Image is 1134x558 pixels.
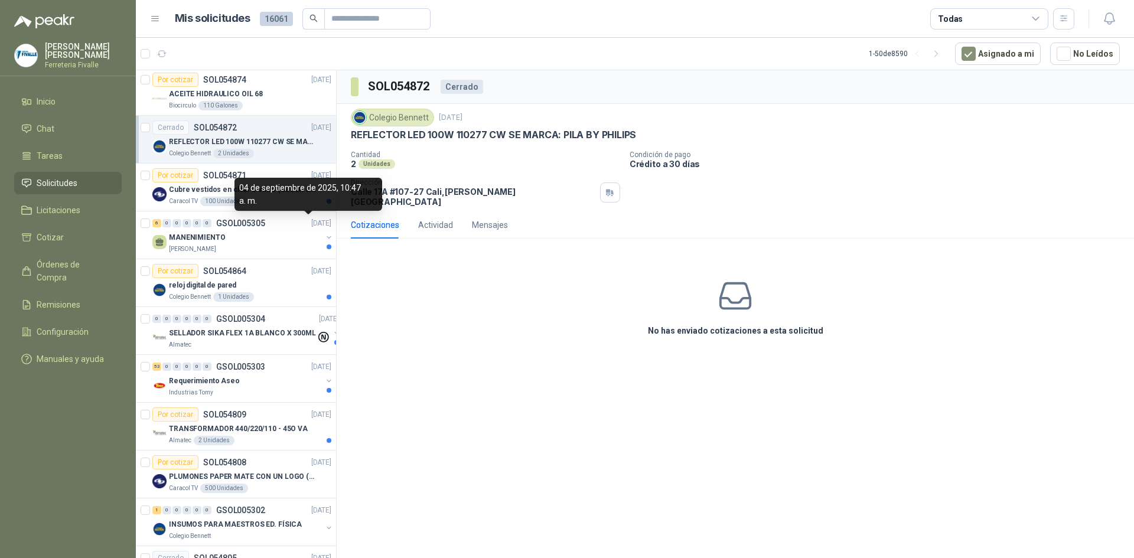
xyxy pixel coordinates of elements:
[869,44,946,63] div: 1 - 50 de 8590
[198,101,243,110] div: 110 Galones
[311,170,331,181] p: [DATE]
[136,164,336,211] a: Por cotizarSOL054871[DATE] Company LogoCubre vestidos en clear o vinilo (SEGUN ESPECIFICACIONES D...
[14,145,122,167] a: Tareas
[37,231,64,244] span: Cotizar
[203,267,246,275] p: SOL054864
[194,123,237,132] p: SOL054872
[630,159,1129,169] p: Crédito a 30 días
[311,361,331,373] p: [DATE]
[152,506,161,514] div: 1
[152,216,334,254] a: 6 0 0 0 0 0 GSOL005305[DATE] MANENIMIENTO[PERSON_NAME]
[162,219,171,227] div: 0
[351,109,434,126] div: Colegio Bennett
[169,471,316,482] p: PLUMONES PAPER MATE CON UN LOGO (SEGUN REF.ADJUNTA)
[152,378,167,393] img: Company Logo
[311,266,331,277] p: [DATE]
[938,12,963,25] div: Todas
[203,458,246,466] p: SOL054808
[213,149,254,158] div: 2 Unidades
[203,363,211,371] div: 0
[630,151,1129,159] p: Condición de pago
[169,388,213,397] p: Industrias Tomy
[45,61,122,68] p: Ferreteria Fivalle
[152,92,167,106] img: Company Logo
[152,360,334,397] a: 53 0 0 0 0 0 GSOL005303[DATE] Company LogoRequerimiento AseoIndustrias Tomy
[37,204,80,217] span: Licitaciones
[14,293,122,316] a: Remisiones
[216,315,265,323] p: GSOL005304
[441,80,483,94] div: Cerrado
[169,436,191,445] p: Almatec
[14,118,122,140] a: Chat
[152,474,167,488] img: Company Logo
[152,522,167,536] img: Company Logo
[172,506,181,514] div: 0
[351,151,620,159] p: Cantidad
[169,292,211,302] p: Colegio Bennett
[37,298,80,311] span: Remisiones
[152,139,167,154] img: Company Logo
[648,324,823,337] h3: No has enviado cotizaciones a esta solicitud
[203,315,211,323] div: 0
[175,10,250,27] h1: Mis solicitudes
[216,506,265,514] p: GSOL005302
[351,178,595,187] p: Dirección
[200,484,248,493] div: 500 Unidades
[14,226,122,249] a: Cotizar
[37,258,110,284] span: Órdenes de Compra
[351,218,399,231] div: Cotizaciones
[169,340,191,350] p: Almatec
[472,218,508,231] div: Mensajes
[183,315,191,323] div: 0
[169,531,211,541] p: Colegio Bennett
[152,219,161,227] div: 6
[14,172,122,194] a: Solicitudes
[203,219,211,227] div: 0
[439,112,462,123] p: [DATE]
[136,68,336,116] a: Por cotizarSOL054874[DATE] Company LogoACEITE HIDRAULICO OIL 68Biocirculo110 Galones
[169,376,240,387] p: Requerimiento Aseo
[169,184,316,195] p: Cubre vestidos en clear o vinilo (SEGUN ESPECIFICACIONES DEL ADJUNTO)
[216,363,265,371] p: GSOL005303
[351,187,595,207] p: Calle 17A #107-27 Cali , [PERSON_NAME][GEOGRAPHIC_DATA]
[14,199,122,221] a: Licitaciones
[234,178,382,211] div: 04 de septiembre de 2025, 10:47 a. m.
[169,149,211,158] p: Colegio Bennett
[14,321,122,343] a: Configuración
[152,120,189,135] div: Cerrado
[194,436,234,445] div: 2 Unidades
[169,136,316,148] p: REFLECTOR LED 100W 110277 CW SE MARCA: PILA BY PHILIPS
[309,14,318,22] span: search
[37,353,104,366] span: Manuales y ayuda
[169,280,236,291] p: reloj digital de pared
[169,232,226,243] p: MANENIMIENTO
[1050,43,1120,65] button: No Leídos
[169,197,198,206] p: Caracol TV
[351,129,636,141] p: REFLECTOR LED 100W 110277 CW SE MARCA: PILA BY PHILIPS
[193,219,201,227] div: 0
[169,423,308,435] p: TRANSFORMADOR 440/220/110 - 45O VA
[169,89,263,100] p: ACEITE HIDRAULICO OIL 68
[162,506,171,514] div: 0
[319,314,339,325] p: [DATE]
[14,14,74,28] img: Logo peakr
[45,43,122,59] p: [PERSON_NAME] [PERSON_NAME]
[152,187,167,201] img: Company Logo
[216,219,265,227] p: GSOL005305
[37,325,89,338] span: Configuración
[152,264,198,278] div: Por cotizar
[152,283,167,297] img: Company Logo
[203,76,246,84] p: SOL054874
[37,149,63,162] span: Tareas
[200,197,248,206] div: 100 Unidades
[183,363,191,371] div: 0
[169,484,198,493] p: Caracol TV
[152,315,161,323] div: 0
[162,363,171,371] div: 0
[152,407,198,422] div: Por cotizar
[351,159,356,169] p: 2
[213,292,254,302] div: 1 Unidades
[169,101,196,110] p: Biocirculo
[183,506,191,514] div: 0
[169,519,302,530] p: INSUMOS PARA MAESTROS ED. FÍSICA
